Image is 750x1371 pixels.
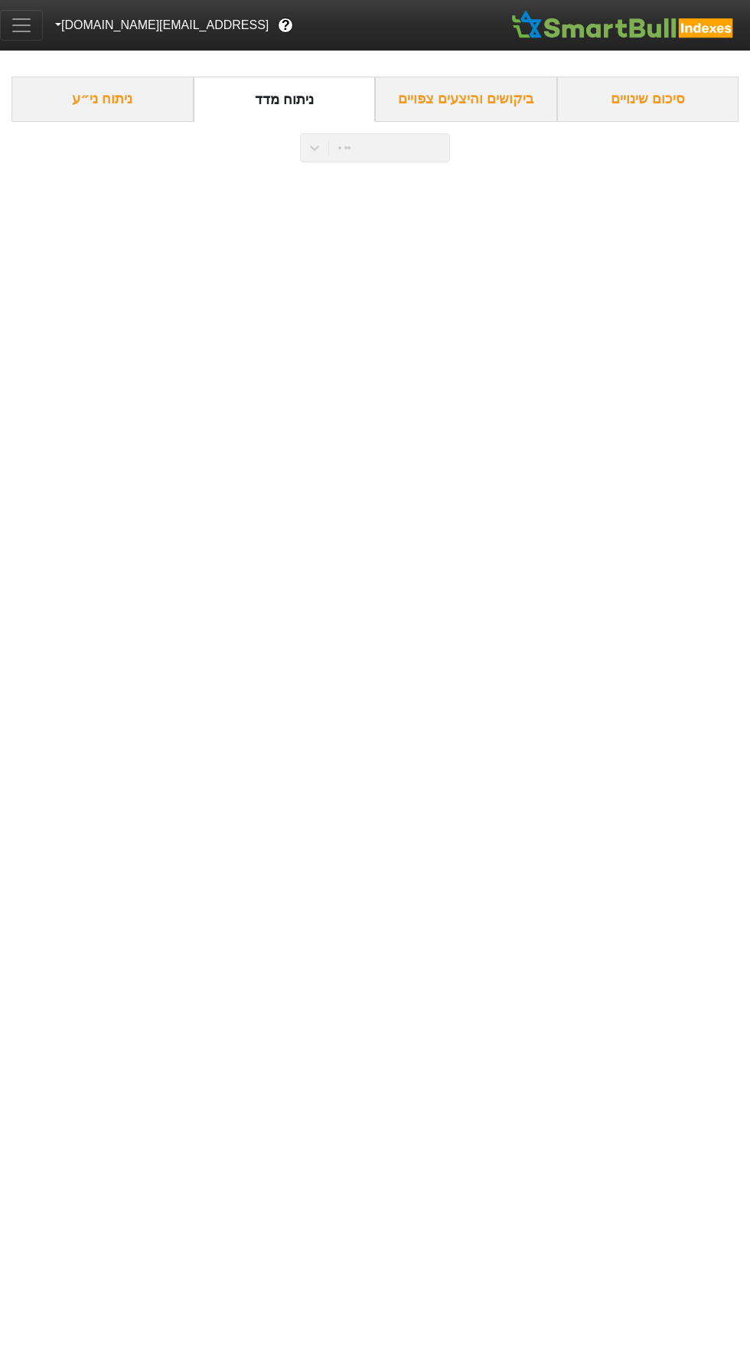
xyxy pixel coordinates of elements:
span: ? [282,15,290,36]
div: ביקושים והיצעים צפויים [375,77,557,122]
div: ניתוח מדד [194,77,376,122]
button: [EMAIL_ADDRESS][DOMAIN_NAME] [43,11,278,39]
div: ניתוח ני״ע [11,77,194,122]
div: סיכום שינויים [557,77,739,122]
img: SmartBull [509,10,738,41]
